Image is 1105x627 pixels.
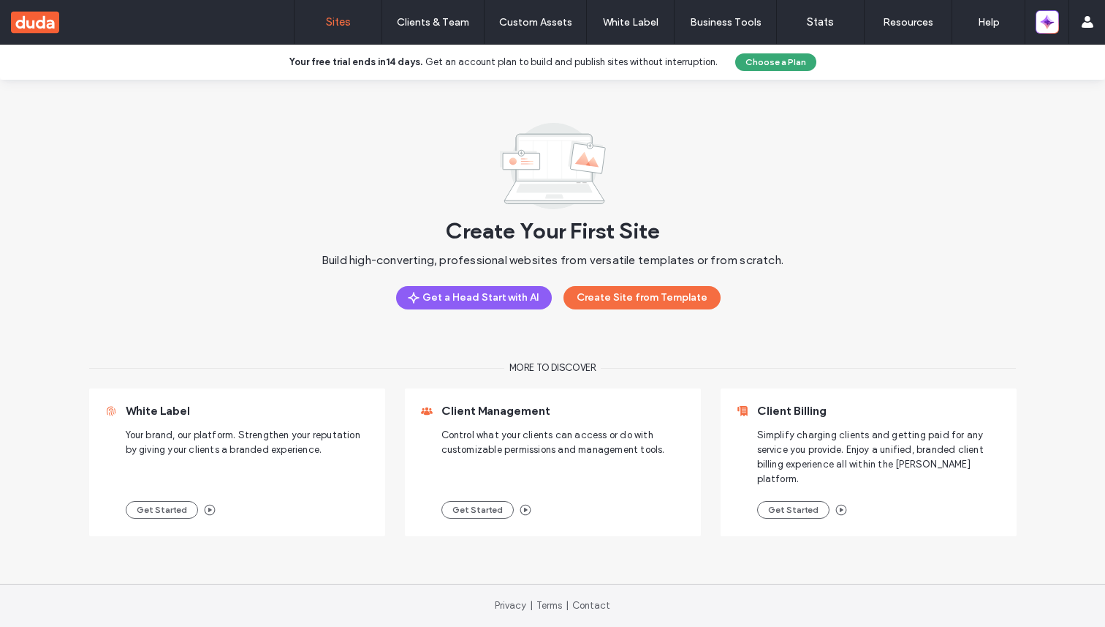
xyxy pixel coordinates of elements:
[126,501,198,519] button: Get Started
[425,56,718,67] span: Get an account plan to build and publish sites without interruption.
[757,404,827,418] span: Client Billing
[326,15,351,29] label: Sites
[289,56,422,67] b: Your free trial ends in .
[566,600,569,611] span: |
[396,286,552,309] button: Get a Head Start with AI
[690,16,762,29] label: Business Tools
[536,600,562,611] a: Terms
[495,600,526,611] a: Privacy
[126,404,190,418] span: White Label
[530,600,533,611] span: |
[563,286,721,309] button: Create Site from Template
[883,16,933,29] label: Resources
[735,53,816,71] button: Choose a Plan
[603,16,658,29] label: White Label
[441,501,514,519] button: Get Started
[757,428,1002,487] span: Simplify charging clients and getting paid for any service you provide. Enjoy a unified, branded ...
[126,428,371,487] span: Your brand, our platform. Strengthen your reputation by giving your clients a branded experience.
[386,56,420,67] b: 14 days
[509,361,596,375] span: More to discover
[499,16,572,29] label: Custom Assets
[757,501,829,519] button: Get Started
[446,209,660,253] span: Create Your First Site
[441,404,550,418] span: Client Management
[322,253,783,286] span: Build high-converting, professional websites from versatile templates or from scratch.
[807,15,834,29] label: Stats
[978,16,1000,29] label: Help
[572,600,610,611] a: Contact
[441,428,686,487] span: Control what your clients can access or do with customizable permissions and management tools.
[397,16,469,29] label: Clients & Team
